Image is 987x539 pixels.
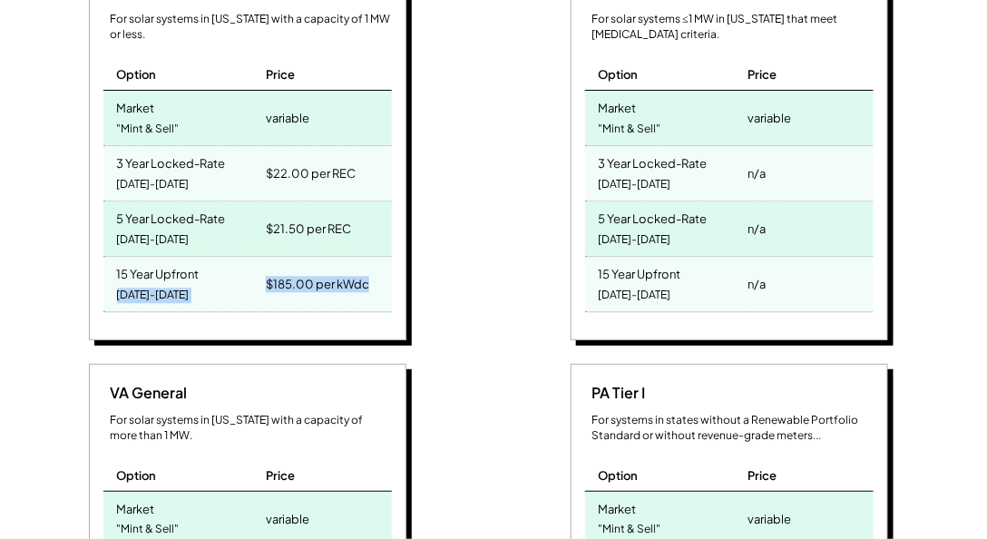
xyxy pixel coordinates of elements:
div: "Mint & Sell" [117,117,180,142]
div: PA Tier I [585,383,646,403]
div: [DATE]-[DATE] [117,228,190,252]
div: 3 Year Locked-Rate [599,151,708,171]
div: 15 Year Upfront [599,261,681,282]
div: Price [266,467,295,484]
div: $21.50 per REC [266,216,351,241]
div: Option [117,467,157,484]
div: Market [117,95,155,116]
div: variable [266,506,309,532]
div: 5 Year Locked-Rate [599,206,708,227]
div: 5 Year Locked-Rate [117,206,226,227]
div: Market [117,496,155,517]
div: Market [599,95,637,116]
div: For solar systems in [US_STATE] with a capacity of more than 1 MW. [111,413,392,444]
div: Price [266,66,295,83]
div: Option [599,467,639,484]
div: [DATE]-[DATE] [599,228,671,252]
div: 3 Year Locked-Rate [117,151,226,171]
div: For systems in states without a Renewable Portfolio Standard or without revenue-grade meters... [592,413,874,444]
div: $185.00 per kWdc [266,271,369,297]
div: n/a [748,161,766,186]
div: Price [748,66,777,83]
div: Market [599,496,637,517]
div: $22.00 per REC [266,161,356,186]
div: variable [748,105,791,131]
div: Option [117,66,157,83]
div: Price [748,467,777,484]
div: For solar systems in [US_STATE] with a capacity of 1 MW or less. [111,12,392,43]
div: variable [266,105,309,131]
div: [DATE]-[DATE] [117,283,190,308]
div: 15 Year Upfront [117,261,200,282]
div: [DATE]-[DATE] [599,172,671,197]
div: variable [748,506,791,532]
div: [DATE]-[DATE] [117,172,190,197]
div: n/a [748,271,766,297]
div: "Mint & Sell" [599,117,661,142]
div: n/a [748,216,766,241]
div: For solar systems ≤1 MW in [US_STATE] that meet [MEDICAL_DATA] criteria. [592,12,874,43]
div: VA General [103,383,188,403]
div: [DATE]-[DATE] [599,283,671,308]
div: Option [599,66,639,83]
